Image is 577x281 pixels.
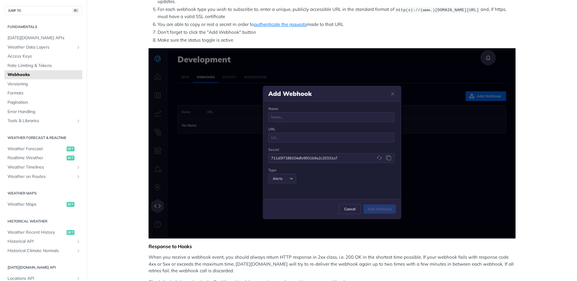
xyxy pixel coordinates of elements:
[76,276,81,281] button: Show subpages for Locations API
[158,29,516,36] li: Don't forget to click the "Add Webhook" button
[8,201,65,207] span: Weather Maps
[5,61,82,70] a: Rate Limiting & Tokens
[149,243,516,249] div: Response to Hooks
[76,174,81,179] button: Show subpages for Weather on Routes
[76,239,81,244] button: Show subpages for Historical API
[8,90,81,96] span: Formats
[76,248,81,253] button: Show subpages for Historical Climate Normals
[8,118,74,124] span: Tools & Libraries
[8,72,81,78] span: Webhooks
[8,53,81,59] span: Access Keys
[8,109,81,115] span: Error Handling
[8,44,74,50] span: Weather Data Layers
[5,33,82,43] a: [DATE][DOMAIN_NAME] APIs
[5,89,82,98] a: Formats
[76,45,81,50] button: Show subpages for Weather Data Layers
[5,135,82,140] h2: Weather Forecast & realtime
[8,155,65,161] span: Realtime Weather
[67,147,74,151] span: get
[67,202,74,207] span: get
[5,163,82,172] a: Weather TimelinesShow subpages for Weather Timelines
[72,8,79,13] span: ⌘/
[5,144,82,153] a: Weather Forecastget
[5,116,82,125] a: Tools & LibrariesShow subpages for Tools & Libraries
[8,164,74,170] span: Weather Timelines
[158,37,516,44] li: Make sure the status toggle is active
[5,80,82,89] a: Versioning
[8,229,65,235] span: Weather Recent History
[5,43,82,52] a: Weather Data LayersShow subpages for Weather Data Layers
[8,146,65,152] span: Weather Forecast
[76,165,81,170] button: Show subpages for Weather Timelines
[8,99,81,106] span: Pagination
[8,248,74,254] span: Historical Climate Normals
[5,219,82,224] h2: Historical Weather
[149,48,516,238] span: Expand image
[67,156,74,160] span: get
[149,254,516,274] p: When you receive a webhook event, you should always return HTTP response in 2xx class, i.e. 200 O...
[5,107,82,116] a: Error Handling
[149,48,516,238] img: Screen Shot 2021-03-31 at 11.39.27.png
[5,172,82,181] a: Weather on RoutesShow subpages for Weather on Routes
[67,230,74,235] span: get
[5,6,82,15] button: JUMP TO⌘/
[5,237,82,246] a: Historical APIShow subpages for Historical API
[8,63,81,69] span: Rate Limiting & Tokens
[5,153,82,163] a: Realtime Weatherget
[5,191,82,196] h2: Weather Maps
[5,70,82,79] a: Webhooks
[5,24,82,30] h2: Fundamentals
[5,52,82,61] a: Access Keys
[158,21,516,28] li: You are able to copy or rest a secret in order to made to that URL
[396,8,479,12] span: http(s)://(www.)[DOMAIN_NAME][URL]
[5,200,82,209] a: Weather Mapsget
[5,228,82,237] a: Weather Recent Historyget
[8,238,74,245] span: Historical API
[8,174,74,180] span: Weather on Routes
[254,21,307,27] a: authenticate the requests
[5,265,82,270] h2: [DATE][DOMAIN_NAME] API
[76,118,81,123] button: Show subpages for Tools & Libraries
[5,98,82,107] a: Pagination
[8,81,81,87] span: Versioning
[8,35,81,41] span: [DATE][DOMAIN_NAME] APIs
[5,246,82,255] a: Historical Climate NormalsShow subpages for Historical Climate Normals
[158,6,516,20] li: For each webhook type you wish to subscribe to, enter a unique, publicly accessible URL in the st...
